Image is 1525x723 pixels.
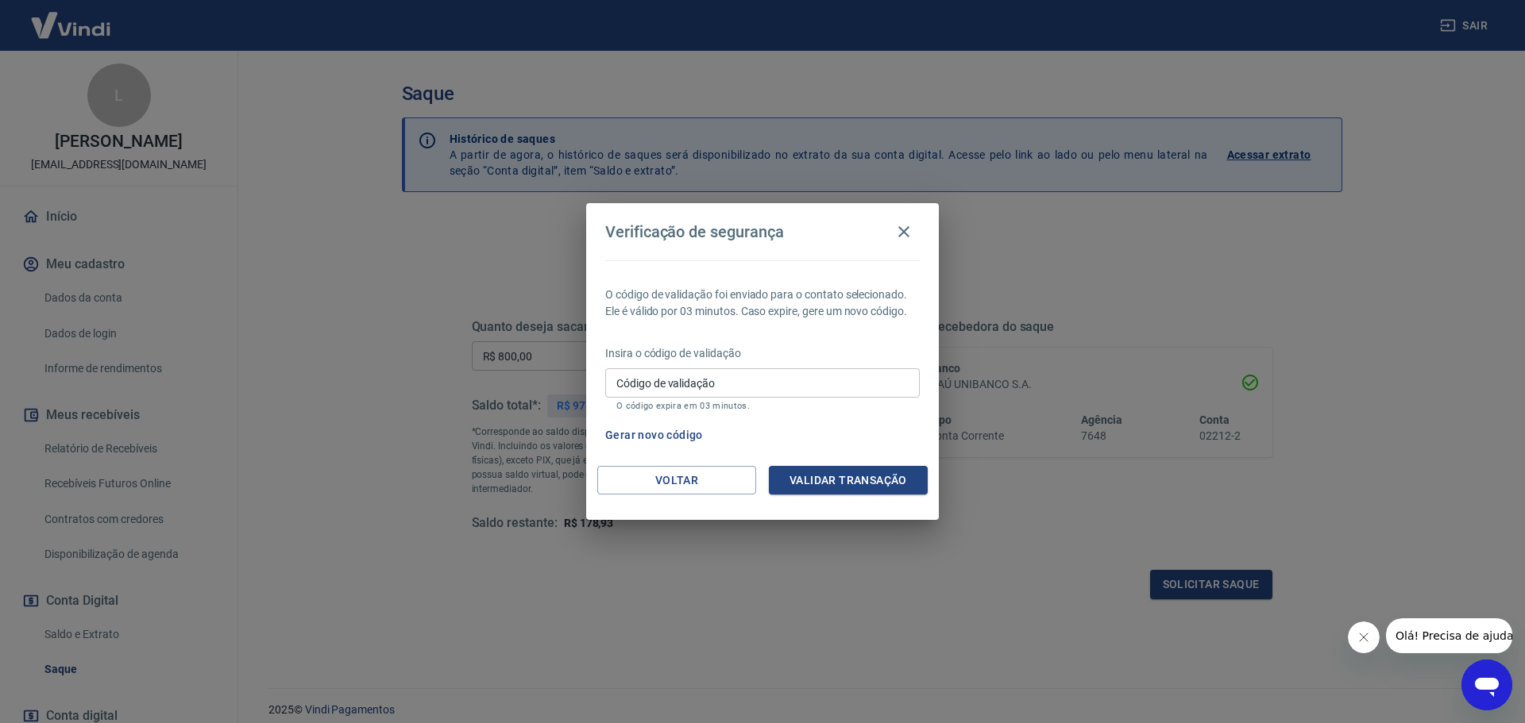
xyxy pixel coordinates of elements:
[605,222,784,241] h4: Verificação de segurança
[1386,618,1512,653] iframe: Mensagem da empresa
[616,401,909,411] p: O código expira em 03 minutos.
[1461,660,1512,710] iframe: Botão para abrir a janela de mensagens
[10,11,133,24] span: Olá! Precisa de ajuda?
[597,466,756,495] button: Voltar
[599,421,709,450] button: Gerar novo código
[605,345,920,362] p: Insira o código de validação
[1348,621,1380,653] iframe: Fechar mensagem
[769,466,928,495] button: Validar transação
[605,287,920,320] p: O código de validação foi enviado para o contato selecionado. Ele é válido por 03 minutos. Caso e...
